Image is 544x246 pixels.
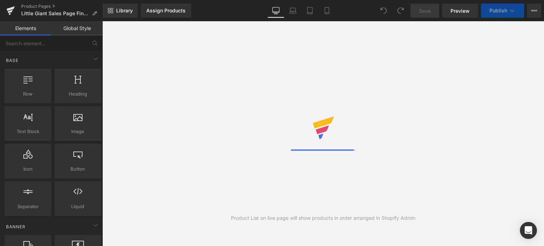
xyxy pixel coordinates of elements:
span: Heading [56,90,99,98]
div: Assign Products [146,8,186,13]
span: Save [419,7,431,15]
span: Banner [5,223,26,230]
div: Open Intercom Messenger [520,222,537,239]
div: Product List on live page will show products in order arranged in Shopify Admin [231,214,415,222]
span: Icon [6,165,49,173]
button: More [527,4,541,18]
a: Tablet [301,4,318,18]
a: Preview [442,4,478,18]
span: Image [56,128,99,135]
a: New Library [103,4,138,18]
a: Laptop [284,4,301,18]
a: Mobile [318,4,335,18]
span: Preview [450,7,470,15]
span: Little Giant Sales Page Final 1 [21,11,89,16]
span: Base [5,57,19,64]
span: Publish [489,8,507,13]
span: Row [6,90,49,98]
a: Desktop [267,4,284,18]
a: Product Pages [21,4,103,9]
span: Text Block [6,128,49,135]
button: Publish [481,4,524,18]
span: Separator [6,203,49,210]
span: Button [56,165,99,173]
a: Global Style [51,21,103,35]
span: Library [116,7,133,14]
span: Liquid [56,203,99,210]
button: Undo [376,4,391,18]
button: Redo [393,4,408,18]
